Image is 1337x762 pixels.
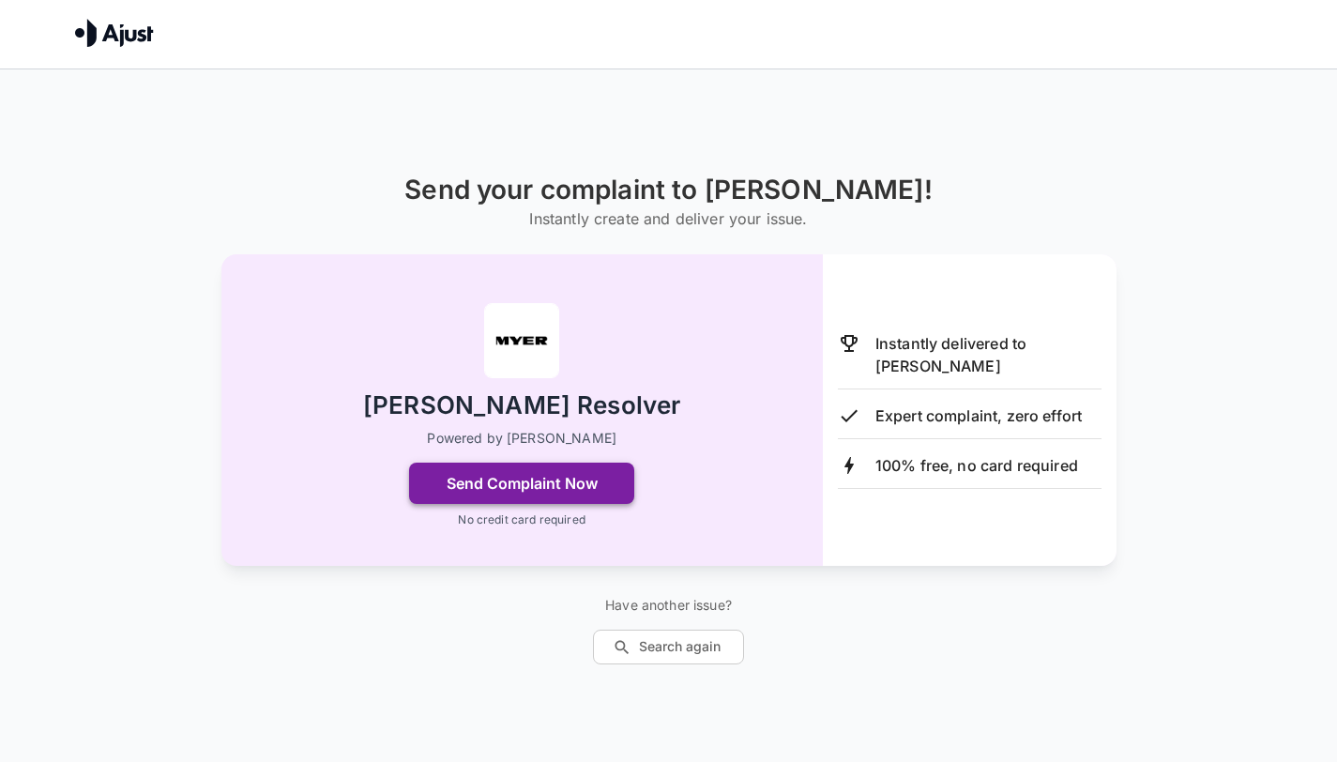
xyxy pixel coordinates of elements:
[404,206,933,232] h6: Instantly create and deliver your issue.
[363,389,680,422] h2: [PERSON_NAME] Resolver
[75,19,154,47] img: Ajust
[409,463,634,504] button: Send Complaint Now
[593,596,744,615] p: Have another issue?
[484,303,559,378] img: Myer
[875,454,1078,477] p: 100% free, no card required
[875,332,1102,377] p: Instantly delivered to [PERSON_NAME]
[458,511,585,528] p: No credit card required
[593,630,744,664] button: Search again
[875,404,1082,427] p: Expert complaint, zero effort
[427,429,616,448] p: Powered by [PERSON_NAME]
[404,175,933,206] h1: Send your complaint to [PERSON_NAME]!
